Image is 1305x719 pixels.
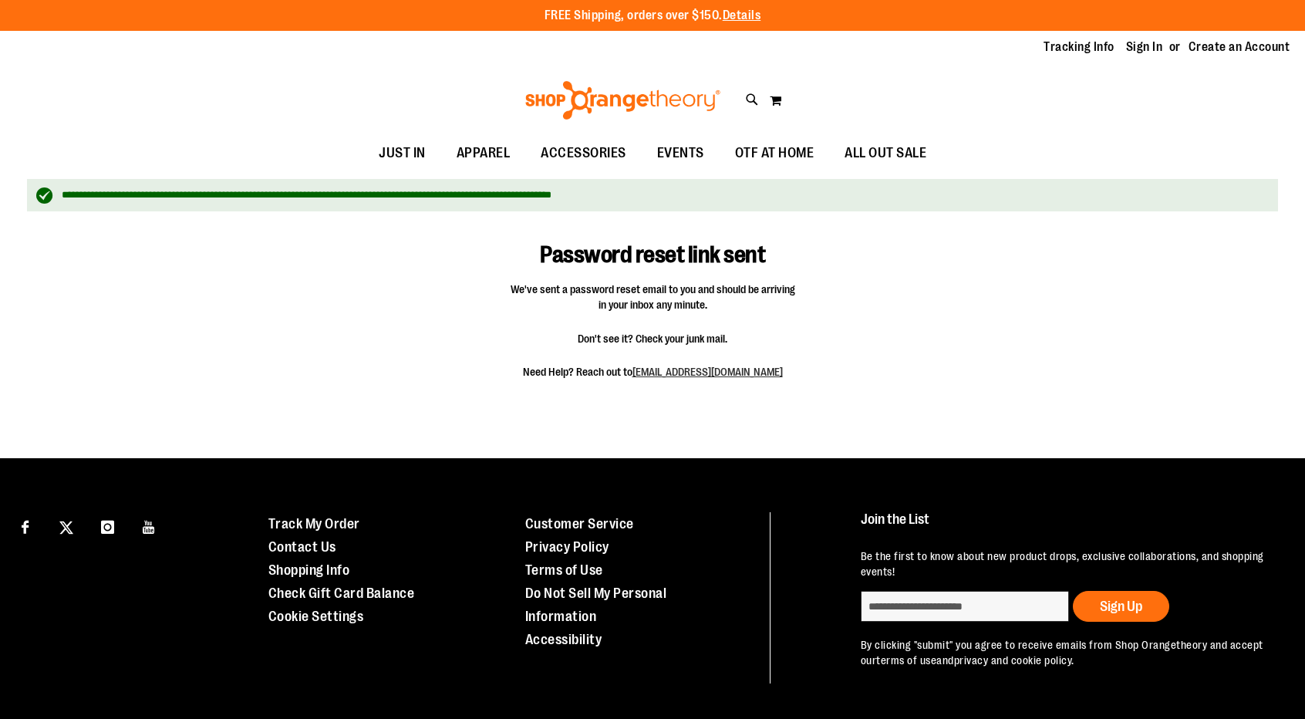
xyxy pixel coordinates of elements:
[268,586,415,601] a: Check Gift Card Balance
[861,591,1069,622] input: enter email
[136,512,163,539] a: Visit our Youtube page
[723,8,761,22] a: Details
[632,366,783,378] a: [EMAIL_ADDRESS][DOMAIN_NAME]
[1073,591,1169,622] button: Sign Up
[94,512,121,539] a: Visit our Instagram page
[268,539,336,555] a: Contact Us
[525,586,667,624] a: Do Not Sell My Personal Information
[1126,39,1163,56] a: Sign In
[59,521,73,535] img: Twitter
[1044,39,1114,56] a: Tracking Info
[12,512,39,539] a: Visit our Facebook page
[954,654,1074,667] a: privacy and cookie policy.
[510,331,795,346] span: Don't see it? Check your junk mail.
[510,282,795,312] span: We've sent a password reset email to you and should be arriving in your inbox any minute.
[268,609,364,624] a: Cookie Settings
[1100,599,1142,614] span: Sign Up
[735,136,814,170] span: OTF AT HOME
[523,81,723,120] img: Shop Orangetheory
[845,136,926,170] span: ALL OUT SALE
[525,516,634,532] a: Customer Service
[379,136,426,170] span: JUST IN
[268,562,350,578] a: Shopping Info
[525,562,603,578] a: Terms of Use
[268,516,360,532] a: Track My Order
[861,637,1273,668] p: By clicking "submit" you agree to receive emails from Shop Orangetheory and accept our and
[525,632,602,647] a: Accessibility
[657,136,704,170] span: EVENTS
[545,7,761,25] p: FREE Shipping, orders over $150.
[473,219,833,268] h1: Password reset link sent
[861,549,1273,579] p: Be the first to know about new product drops, exclusive collaborations, and shopping events!
[525,539,609,555] a: Privacy Policy
[457,136,511,170] span: APPAREL
[861,512,1273,541] h4: Join the List
[541,136,626,170] span: ACCESSORIES
[1189,39,1290,56] a: Create an Account
[510,364,795,380] span: Need Help? Reach out to
[53,512,80,539] a: Visit our X page
[876,654,936,667] a: terms of use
